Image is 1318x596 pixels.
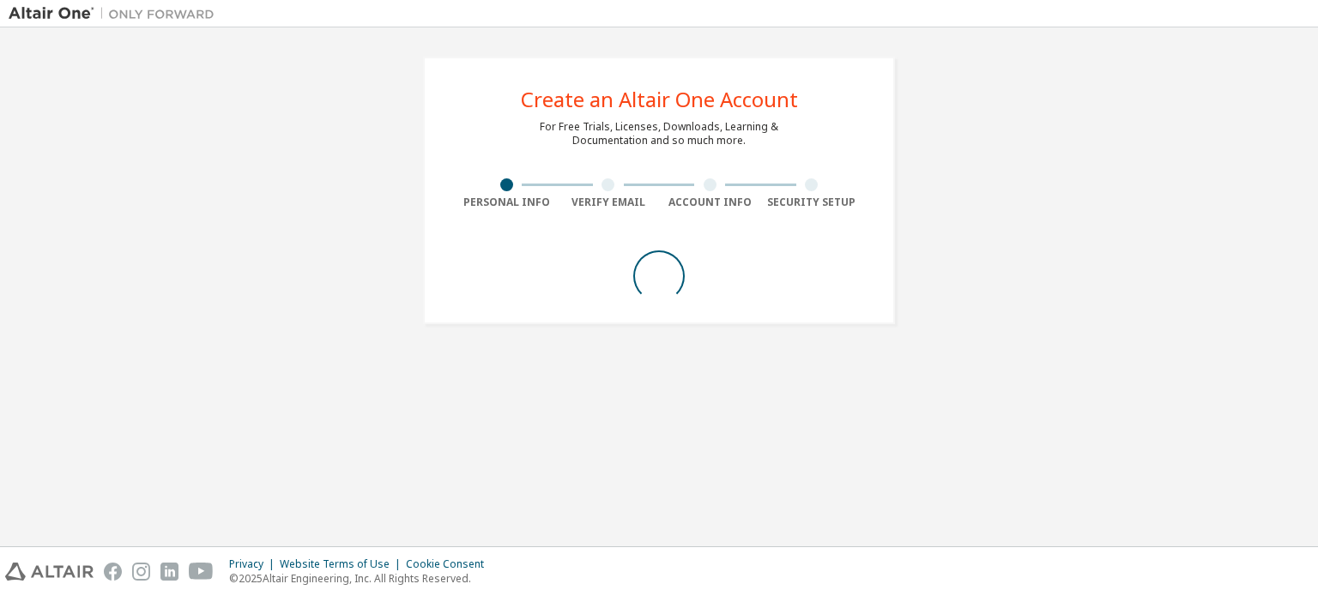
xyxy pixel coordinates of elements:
[229,557,280,571] div: Privacy
[558,196,660,209] div: Verify Email
[104,563,122,581] img: facebook.svg
[229,571,494,586] p: © 2025 Altair Engineering, Inc. All Rights Reserved.
[5,563,94,581] img: altair_logo.svg
[9,5,223,22] img: Altair One
[189,563,214,581] img: youtube.svg
[540,120,778,147] div: For Free Trials, Licenses, Downloads, Learning & Documentation and so much more.
[659,196,761,209] div: Account Info
[761,196,863,209] div: Security Setup
[456,196,558,209] div: Personal Info
[160,563,178,581] img: linkedin.svg
[280,557,406,571] div: Website Terms of Use
[521,89,798,110] div: Create an Altair One Account
[406,557,494,571] div: Cookie Consent
[132,563,150,581] img: instagram.svg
